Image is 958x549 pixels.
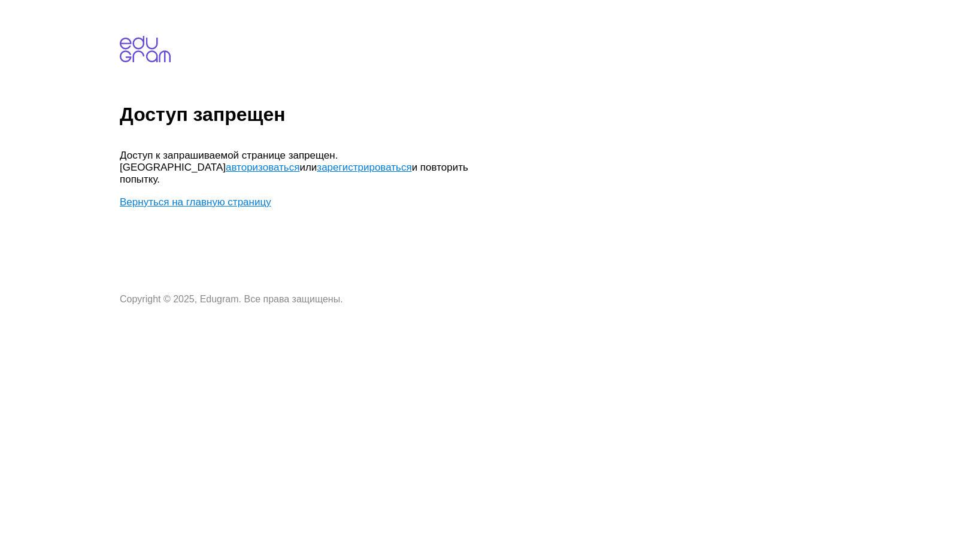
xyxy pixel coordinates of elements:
a: Вернуться на главную страницу [120,196,271,208]
a: авторизоваться [226,162,299,173]
p: Copyright © 2025, Edugram. Все права защищены. [120,294,479,305]
a: зарегистрироваться [317,162,411,173]
p: Доступ к запрашиваемой странице запрещен. [GEOGRAPHIC_DATA] или и повторить попытку. [120,150,479,186]
img: edugram.com [120,36,171,62]
h1: Доступ запрещен [120,104,953,126]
